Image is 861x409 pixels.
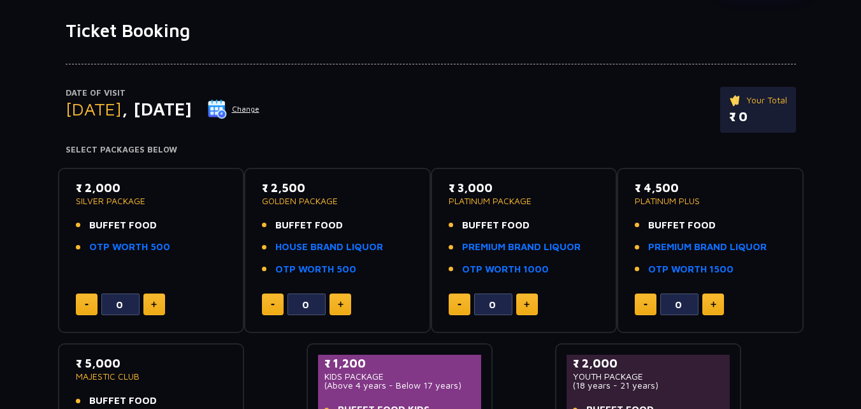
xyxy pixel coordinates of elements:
[729,107,787,126] p: ₹ 0
[66,87,260,100] p: Date of Visit
[449,197,600,205] p: PLATINUM PACKAGE
[635,179,786,197] p: ₹ 4,500
[648,262,734,277] a: OTP WORTH 1500
[648,218,716,233] span: BUFFET FOOD
[76,372,227,381] p: MAJESTIC CLUB
[462,240,581,255] a: PREMIUM BRAND LIQUOR
[76,355,227,372] p: ₹ 5,000
[648,240,767,255] a: PREMIUM BRAND LIQUOR
[711,301,716,308] img: plus
[729,93,742,107] img: ticket
[275,218,343,233] span: BUFFET FOOD
[635,197,786,205] p: PLATINUM PLUS
[458,304,461,306] img: minus
[151,301,157,308] img: plus
[207,99,260,119] button: Change
[524,301,530,308] img: plus
[324,372,475,381] p: KIDS PACKAGE
[89,240,170,255] a: OTP WORTH 500
[573,372,724,381] p: YOUTH PACKAGE
[76,179,227,197] p: ₹ 2,000
[324,381,475,390] p: (Above 4 years - Below 17 years)
[262,197,413,205] p: GOLDEN PACKAGE
[462,218,530,233] span: BUFFET FOOD
[89,394,157,408] span: BUFFET FOOD
[271,304,275,306] img: minus
[66,20,796,41] h1: Ticket Booking
[66,145,796,155] h4: Select Packages Below
[275,240,383,255] a: HOUSE BRAND LIQUOR
[324,355,475,372] p: ₹ 1,200
[122,98,192,119] span: , [DATE]
[644,304,648,306] img: minus
[729,93,787,107] p: Your Total
[89,218,157,233] span: BUFFET FOOD
[462,262,549,277] a: OTP WORTH 1000
[66,98,122,119] span: [DATE]
[262,179,413,197] p: ₹ 2,500
[573,381,724,390] p: (18 years - 21 years)
[76,197,227,205] p: SILVER PACKAGE
[573,355,724,372] p: ₹ 2,000
[449,179,600,197] p: ₹ 3,000
[338,301,344,308] img: plus
[275,262,356,277] a: OTP WORTH 500
[85,304,89,306] img: minus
